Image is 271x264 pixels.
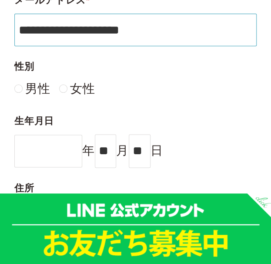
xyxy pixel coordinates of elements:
[14,81,50,96] label: 男性
[14,130,257,167] dd: 年 月 日
[14,101,257,130] dt: 生年月日
[59,81,95,96] label: 女性
[14,46,257,76] dt: 性別
[14,168,257,197] dt: 住所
